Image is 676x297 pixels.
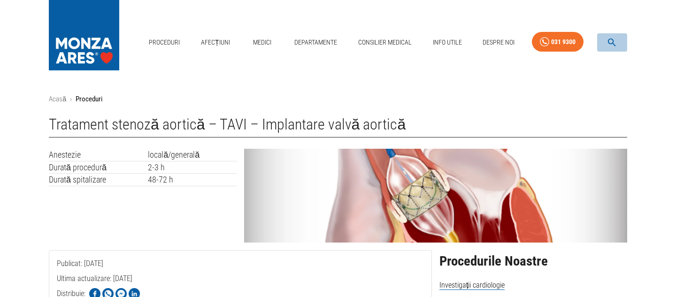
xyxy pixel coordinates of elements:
a: Medici [247,33,277,52]
li: › [70,94,72,105]
div: 031 9300 [551,36,576,48]
a: Proceduri [145,33,184,52]
a: 031 9300 [532,32,584,52]
p: Proceduri [76,94,102,105]
td: 48-72 h [148,174,237,186]
span: Investigații cardiologie [439,281,505,290]
td: 2-3 h [148,161,237,174]
a: Info Utile [429,33,466,52]
td: Durată procedură [49,161,148,174]
h2: Procedurile Noastre [439,254,627,269]
a: Despre Noi [479,33,518,52]
h1: Tratament stenoză aortică – TAVI – Implantare valvă aortică [49,116,627,137]
img: Tratament stenoza aortica – TAVI – Implantare valva aortica | MONZA ARES [244,149,627,243]
nav: breadcrumb [49,94,627,105]
a: Consilier Medical [354,33,415,52]
td: Anestezie [49,149,148,161]
td: locală/generală [148,149,237,161]
a: Afecțiuni [197,33,234,52]
td: Durată spitalizare [49,174,148,186]
a: Acasă [49,95,66,103]
a: Departamente [291,33,341,52]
